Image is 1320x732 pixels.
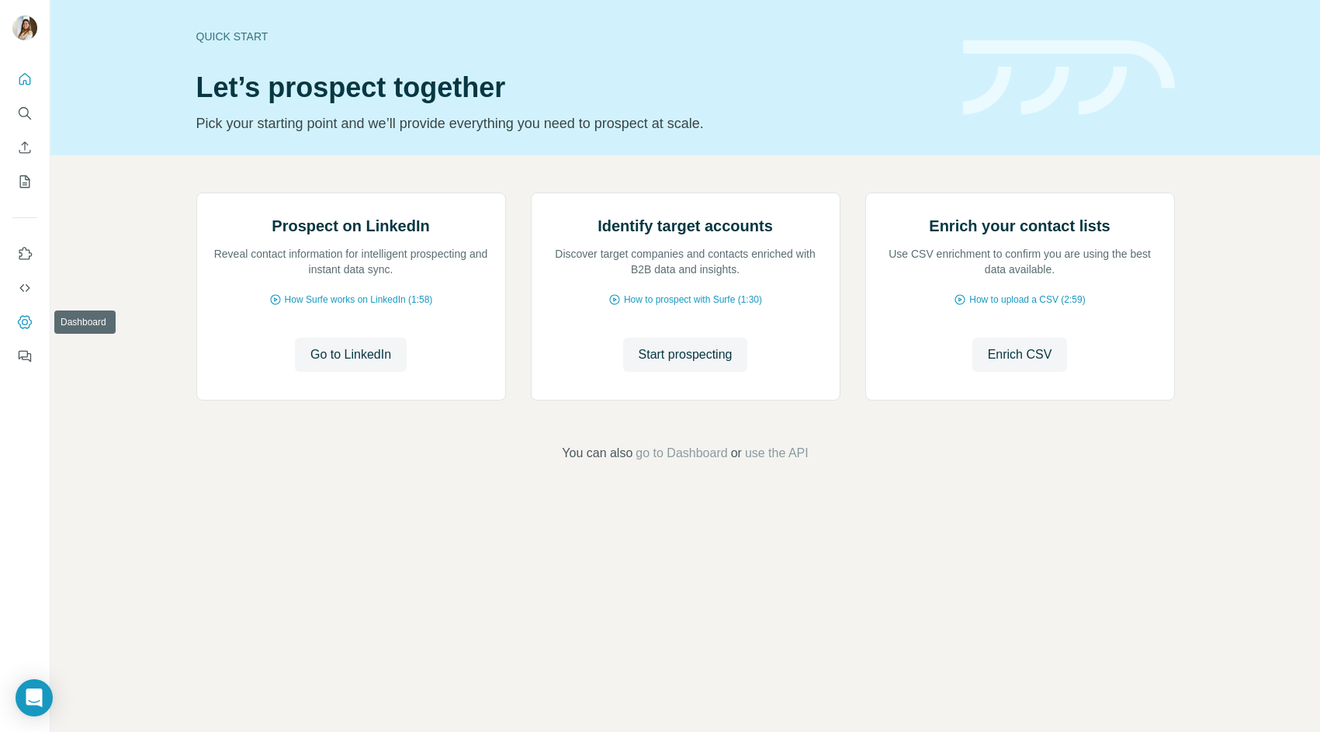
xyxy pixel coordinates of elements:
button: Use Surfe on LinkedIn [12,240,37,268]
button: Enrich CSV [972,338,1068,372]
p: Use CSV enrichment to confirm you are using the best data available. [882,246,1159,277]
button: Dashboard [12,308,37,336]
span: Go to LinkedIn [310,345,391,364]
img: Avatar [12,16,37,40]
h2: Enrich your contact lists [929,215,1110,237]
button: My lists [12,168,37,196]
button: Use Surfe API [12,274,37,302]
span: Start prospecting [639,345,733,364]
div: Open Intercom Messenger [16,679,53,716]
button: Quick start [12,65,37,93]
img: banner [963,40,1175,116]
span: How to prospect with Surfe (1:30) [624,293,762,307]
span: How Surfe works on LinkedIn (1:58) [285,293,433,307]
button: use the API [745,444,809,463]
button: go to Dashboard [636,444,727,463]
button: Feedback [12,342,37,370]
p: Pick your starting point and we’ll provide everything you need to prospect at scale. [196,113,944,134]
h1: Let’s prospect together [196,72,944,103]
button: Start prospecting [623,338,748,372]
button: Go to LinkedIn [295,338,407,372]
span: You can also [562,444,632,463]
span: How to upload a CSV (2:59) [969,293,1085,307]
h2: Prospect on LinkedIn [272,215,429,237]
button: Enrich CSV [12,134,37,161]
button: Search [12,99,37,127]
span: Enrich CSV [988,345,1052,364]
p: Reveal contact information for intelligent prospecting and instant data sync. [213,246,490,277]
h2: Identify target accounts [598,215,773,237]
span: or [731,444,742,463]
p: Discover target companies and contacts enriched with B2B data and insights. [547,246,824,277]
div: Quick start [196,29,944,44]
